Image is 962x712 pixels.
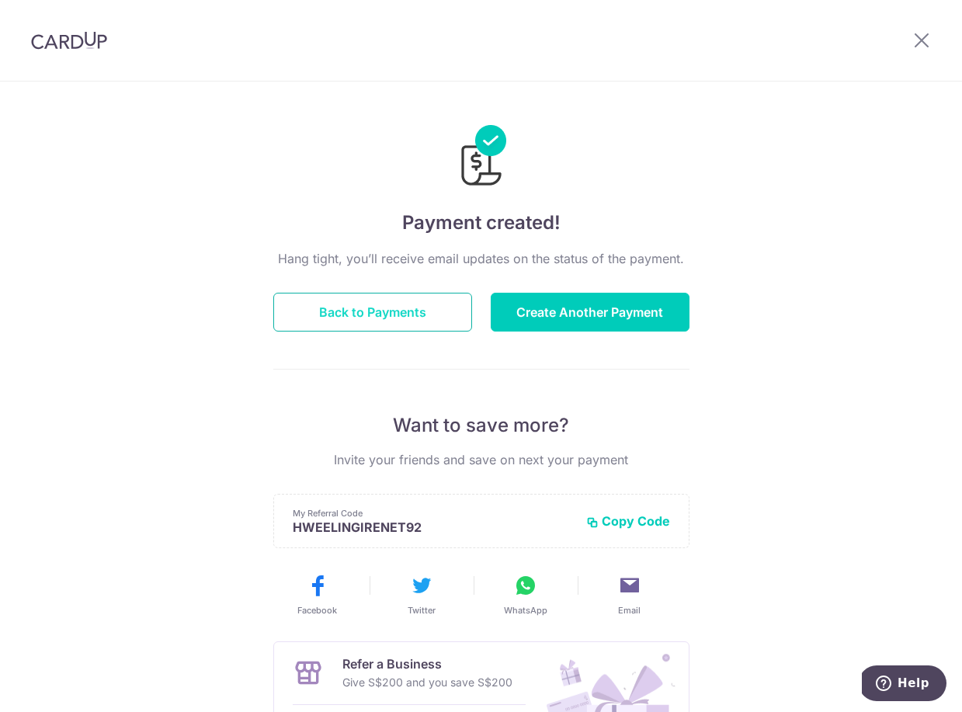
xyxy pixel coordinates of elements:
[376,573,467,616] button: Twitter
[273,249,689,268] p: Hang tight, you’ll receive email updates on the status of the payment.
[408,604,436,616] span: Twitter
[273,293,472,332] button: Back to Payments
[272,573,363,616] button: Facebook
[862,665,946,704] iframe: Opens a widget where you can find more information
[31,31,107,50] img: CardUp
[586,513,670,529] button: Copy Code
[342,673,512,692] p: Give S$200 and you save S$200
[491,293,689,332] button: Create Another Payment
[273,413,689,438] p: Want to save more?
[297,604,337,616] span: Facebook
[273,450,689,469] p: Invite your friends and save on next your payment
[584,573,675,616] button: Email
[504,604,547,616] span: WhatsApp
[480,573,571,616] button: WhatsApp
[342,655,512,673] p: Refer a Business
[293,519,574,535] p: HWEELINGIRENET92
[457,125,506,190] img: Payments
[618,604,641,616] span: Email
[273,209,689,237] h4: Payment created!
[293,507,574,519] p: My Referral Code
